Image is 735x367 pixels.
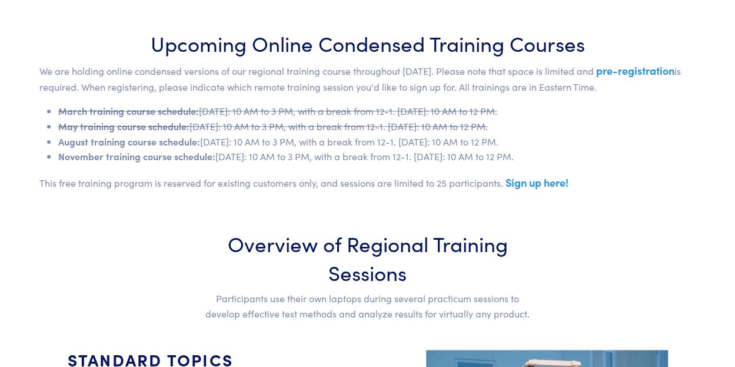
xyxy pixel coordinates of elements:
[58,120,189,133] span: May training course schedule:
[201,291,534,321] p: Participants use their own laptops during several practicum sessions to develop effective test me...
[39,174,696,191] p: This free training program is reserved for existing customers only, and sessions are limited to 2...
[58,134,696,150] li: [DATE]: 10 AM to 3 PM, with a break from 12-1. [DATE]: 10 AM to 12 PM.
[39,28,696,57] h3: Upcoming Online Condensed Training Courses
[58,104,696,119] li: [DATE]: 10 AM to 3 PM, with a break from 12-1. [DATE]: 10 AM to 12 PM.
[58,119,696,134] li: [DATE]: 10 AM to 3 PM, with a break from 12-1. [DATE]: 10 AM to 12 PM.
[58,149,696,164] li: [DATE]: 10 AM to 3 PM, with a break from 12-1. [DATE]: 10 AM to 12 PM.
[58,135,200,148] span: August training course schedule:
[58,150,215,163] span: November training course schedule:
[505,175,568,190] a: Sign up here!
[39,62,696,94] p: We are holding online condensed versions of our regional training course throughout [DATE]. Pleas...
[596,63,674,78] a: pre-registration
[201,229,534,286] h3: Overview of Regional Training Sessions
[58,104,199,117] span: March training course schedule:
